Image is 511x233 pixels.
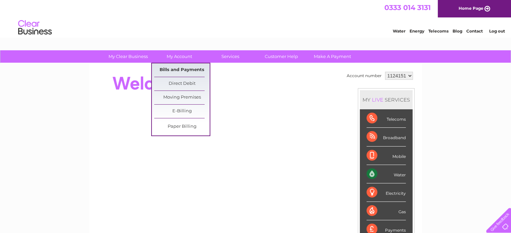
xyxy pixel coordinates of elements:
div: MY SERVICES [360,90,413,109]
td: Account number [345,70,383,81]
a: Log out [489,28,505,34]
a: Services [203,50,258,63]
a: Water [393,28,406,34]
a: My Clear Business [100,50,156,63]
a: Direct Debit [154,77,210,91]
a: Contact [466,28,483,34]
div: Water [367,165,406,183]
a: Customer Help [254,50,309,63]
a: 0333 014 3131 [384,3,431,12]
div: LIVE [371,97,385,103]
div: Mobile [367,147,406,165]
a: Bills and Payments [154,63,210,77]
a: Make A Payment [305,50,360,63]
a: Moving Premises [154,91,210,104]
div: Clear Business is a trading name of Verastar Limited (registered in [GEOGRAPHIC_DATA] No. 3667643... [97,4,415,33]
a: My Account [152,50,207,63]
div: Broadband [367,128,406,146]
div: Electricity [367,183,406,202]
a: Blog [453,28,462,34]
div: Gas [367,202,406,220]
a: Energy [410,28,424,34]
div: Telecoms [367,109,406,128]
a: Telecoms [428,28,449,34]
a: Paper Billing [154,120,210,133]
a: E-Billing [154,105,210,118]
img: logo.png [18,17,52,38]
